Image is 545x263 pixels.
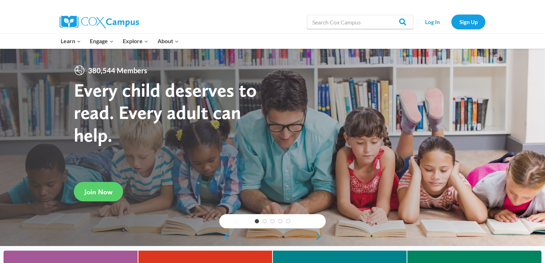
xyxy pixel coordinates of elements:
nav: Secondary Navigation [417,15,485,29]
a: 3 [270,219,275,223]
span: Learn [61,36,81,46]
a: 5 [286,219,290,223]
a: 2 [263,219,267,223]
strong: Every child deserves to read. Every adult can help. [74,79,257,146]
a: Sign Up [451,15,485,29]
a: Log In [417,15,448,29]
img: Cox Campus [60,16,139,28]
span: Explore [123,36,148,46]
span: 380,544 Members [85,65,150,76]
a: 1 [255,219,259,223]
span: Join Now [84,188,112,196]
a: 4 [278,219,282,223]
a: Join Now [74,182,123,201]
input: Search Cox Campus [307,15,413,29]
div: content slider buttons [219,229,326,244]
span: Engage [90,36,114,46]
span: About [158,36,179,46]
a: next [315,232,326,241]
nav: Primary Navigation [56,34,183,48]
a: previous [219,232,230,241]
